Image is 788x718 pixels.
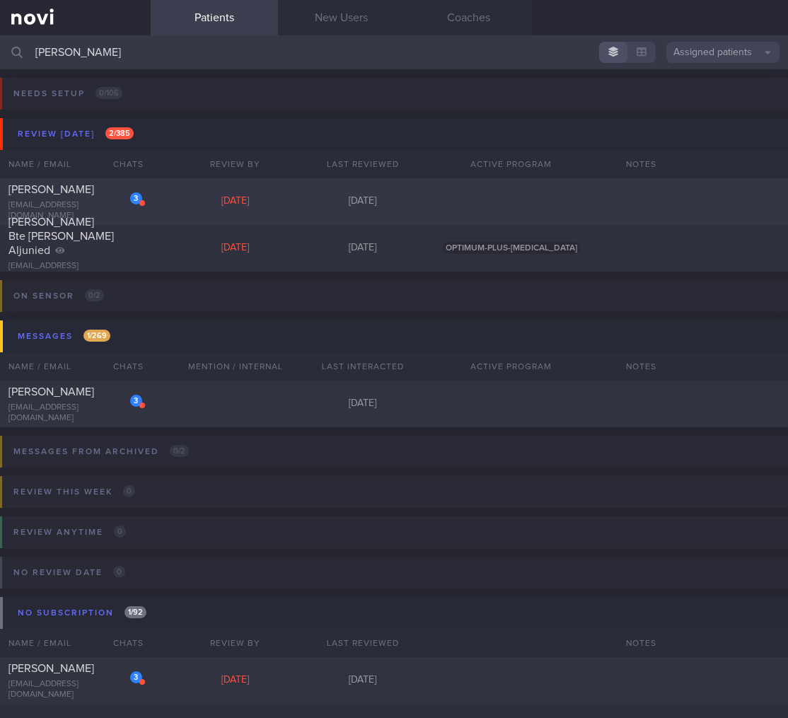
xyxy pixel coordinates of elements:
[299,629,427,657] div: Last Reviewed
[14,603,150,623] div: No subscription
[618,629,788,657] div: Notes
[8,386,94,398] span: [PERSON_NAME]
[172,352,299,381] div: Mention / Internal
[299,398,427,410] div: [DATE]
[10,523,129,542] div: Review anytime
[666,42,780,63] button: Assigned patients
[618,352,788,381] div: Notes
[94,352,151,381] div: Chats
[10,84,126,103] div: Needs setup
[130,671,142,683] div: 3
[14,125,137,144] div: Review [DATE]
[113,566,125,578] span: 0
[172,195,299,208] div: [DATE]
[10,563,129,582] div: No review date
[299,352,427,381] div: Last Interacted
[172,150,299,178] div: Review By
[85,289,104,301] span: 0 / 2
[130,192,142,204] div: 3
[130,395,142,407] div: 3
[427,352,596,381] div: Active Program
[8,200,142,221] div: [EMAIL_ADDRESS][DOMAIN_NAME]
[105,127,134,139] span: 2 / 385
[95,87,122,99] span: 0 / 106
[10,482,139,502] div: Review this week
[8,679,142,700] div: [EMAIL_ADDRESS][DOMAIN_NAME]
[172,242,299,255] div: [DATE]
[94,629,151,657] div: Chats
[299,674,427,687] div: [DATE]
[170,445,189,457] span: 0 / 2
[427,150,596,178] div: Active Program
[10,286,108,306] div: On sensor
[618,150,788,178] div: Notes
[172,629,299,657] div: Review By
[83,330,110,342] span: 1 / 269
[299,150,427,178] div: Last Reviewed
[8,184,94,195] span: [PERSON_NAME]
[123,485,135,497] span: 0
[94,150,151,178] div: Chats
[8,663,94,674] span: [PERSON_NAME]
[8,216,114,256] span: [PERSON_NAME] Bte [PERSON_NAME] Aljunied
[172,674,299,687] div: [DATE]
[8,403,142,424] div: [EMAIL_ADDRESS][DOMAIN_NAME]
[442,242,581,254] span: OPTIMUM-PLUS-[MEDICAL_DATA]
[10,442,192,461] div: Messages from Archived
[299,195,427,208] div: [DATE]
[299,242,427,255] div: [DATE]
[8,261,142,282] div: [EMAIL_ADDRESS][DOMAIN_NAME]
[14,327,114,346] div: Messages
[124,606,146,618] span: 1 / 92
[114,526,126,538] span: 0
